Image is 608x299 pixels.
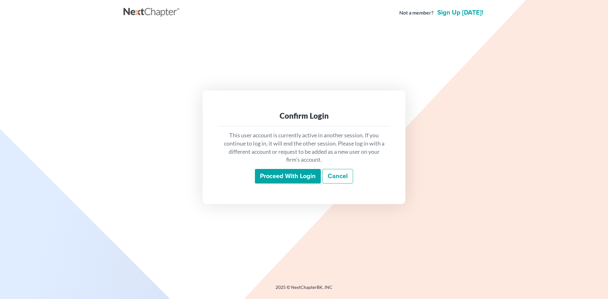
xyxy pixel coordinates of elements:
a: Sign up [DATE]! [436,9,484,16]
div: Confirm Login [223,111,385,121]
a: Cancel [322,169,353,184]
div: 2025 © NextChapterBK, INC [123,284,484,296]
input: Proceed with login [255,169,321,184]
p: This user account is currently active in another session. If you continue to log in, it will end ... [223,131,385,164]
strong: Not a member? [399,9,434,16]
